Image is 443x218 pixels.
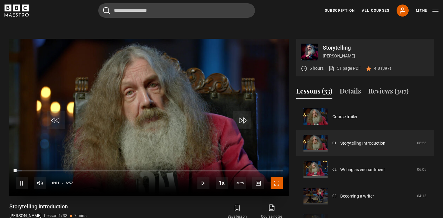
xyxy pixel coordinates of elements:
button: Details [340,86,361,99]
video-js: Video Player [9,39,289,196]
p: 6 hours [309,65,324,72]
p: [PERSON_NAME] [323,53,429,59]
button: Fullscreen [271,177,283,189]
button: Submit the search query [103,7,110,14]
p: 4.8 (397) [374,65,391,72]
button: Playback Rate [216,177,228,189]
a: Course trailer [332,114,357,120]
button: Pause [16,177,28,189]
button: Captions [252,177,264,189]
p: Storytelling [323,45,429,51]
span: - [62,181,63,185]
a: All Courses [362,8,389,13]
h1: Storytelling Introduction [9,203,86,210]
div: Progress Bar [16,170,283,172]
button: Mute [34,177,46,189]
span: 6:57 [66,178,73,189]
a: 51 page PDF [328,65,361,72]
button: Lessons (33) [296,86,332,99]
input: Search [98,3,255,18]
button: Reviews (397) [368,86,409,99]
a: Writing as enchantment [340,167,385,173]
div: Current quality: 720p [234,177,246,189]
span: auto [234,177,246,189]
button: Toggle navigation [416,8,438,14]
button: Next Lesson [197,177,209,189]
svg: BBC Maestro [5,5,29,17]
span: 0:01 [52,178,59,189]
a: Becoming a writer [340,193,374,199]
a: Storytelling Introduction [340,140,385,146]
a: Subscription [325,8,355,13]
